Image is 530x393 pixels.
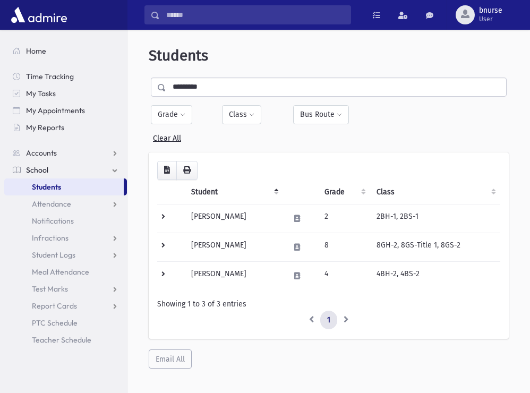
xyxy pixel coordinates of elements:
[32,199,71,209] span: Attendance
[185,261,284,290] td: [PERSON_NAME]
[318,204,370,233] td: 2
[157,298,500,310] div: Showing 1 to 3 of 3 entries
[479,15,502,23] span: User
[32,335,91,345] span: Teacher Schedule
[4,68,127,85] a: Time Tracking
[4,102,127,119] a: My Appointments
[32,284,68,294] span: Test Marks
[8,4,70,25] img: AdmirePro
[185,204,284,233] td: [PERSON_NAME]
[4,229,127,246] a: Infractions
[26,106,85,115] span: My Appointments
[4,212,127,229] a: Notifications
[4,246,127,263] a: Student Logs
[370,204,500,233] td: 2BH-1, 2BS-1
[26,46,46,56] span: Home
[153,130,181,143] a: Clear All
[370,180,500,204] th: Class: activate to sort column ascending
[26,148,57,158] span: Accounts
[32,216,74,226] span: Notifications
[318,261,370,290] td: 4
[32,250,75,260] span: Student Logs
[4,161,127,178] a: School
[32,182,61,192] span: Students
[318,180,370,204] th: Grade: activate to sort column ascending
[26,165,48,175] span: School
[160,5,351,24] input: Search
[479,6,502,15] span: bnurse
[185,233,284,261] td: [PERSON_NAME]
[4,144,127,161] a: Accounts
[4,280,127,297] a: Test Marks
[4,195,127,212] a: Attendance
[149,349,192,369] button: Email All
[26,72,74,81] span: Time Tracking
[26,123,64,132] span: My Reports
[4,314,127,331] a: PTC Schedule
[222,105,261,124] button: Class
[4,297,127,314] a: Report Cards
[26,89,56,98] span: My Tasks
[4,178,124,195] a: Students
[32,318,78,328] span: PTC Schedule
[157,161,177,180] button: CSV
[4,263,127,280] a: Meal Attendance
[4,42,127,59] a: Home
[4,85,127,102] a: My Tasks
[320,311,337,330] a: 1
[32,233,69,243] span: Infractions
[151,105,192,124] button: Grade
[32,267,89,277] span: Meal Attendance
[185,180,284,204] th: Student: activate to sort column descending
[370,233,500,261] td: 8GH-2, 8GS-Title 1, 8GS-2
[4,331,127,348] a: Teacher Schedule
[4,119,127,136] a: My Reports
[32,301,77,311] span: Report Cards
[176,161,198,180] button: Print
[149,47,208,64] span: Students
[318,233,370,261] td: 8
[370,261,500,290] td: 4BH-2, 4BS-2
[293,105,349,124] button: Bus Route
